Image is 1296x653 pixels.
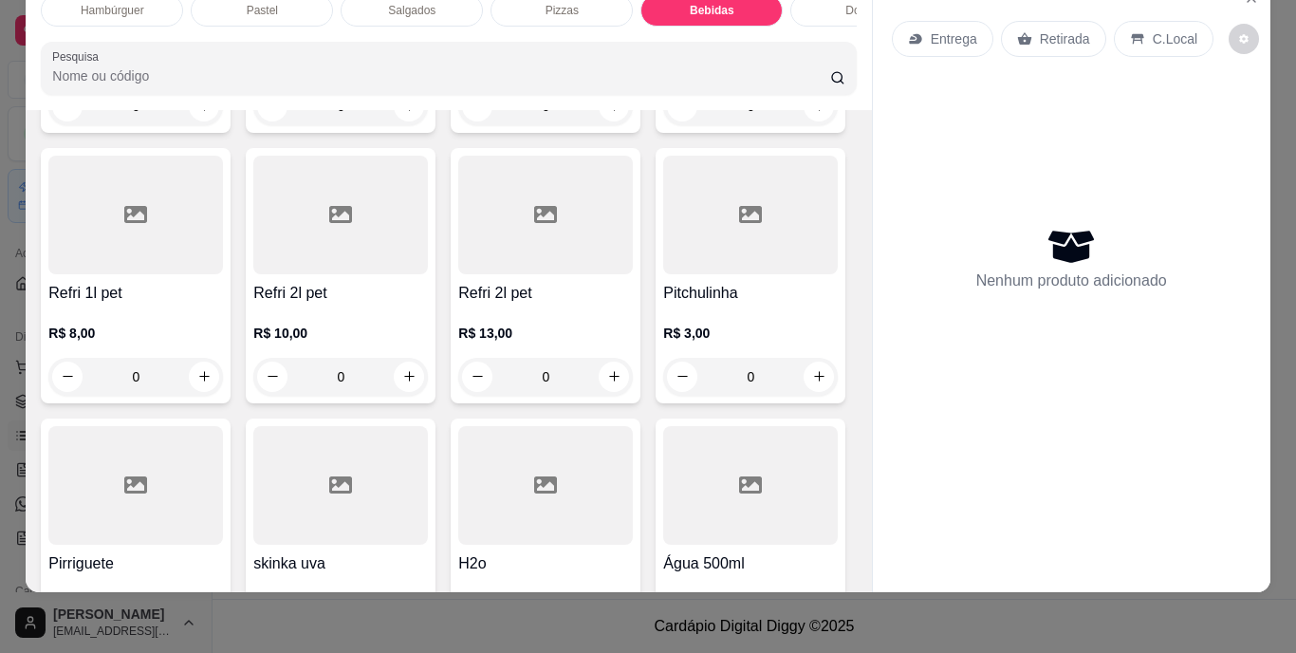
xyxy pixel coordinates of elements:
button: decrease-product-quantity [667,362,697,392]
p: R$ 10,00 [253,324,428,343]
p: R$ 3,00 [663,324,838,343]
h4: H2o [458,552,633,575]
input: Pesquisa [52,66,830,85]
button: increase-product-quantity [394,362,424,392]
button: decrease-product-quantity [52,362,83,392]
button: decrease-product-quantity [257,362,287,392]
p: Pizzas [546,3,579,18]
button: decrease-product-quantity [462,362,492,392]
p: Retirada [1040,29,1090,48]
button: increase-product-quantity [804,362,834,392]
p: Pastel [247,3,278,18]
button: increase-product-quantity [189,362,219,392]
p: Bebidas [690,3,734,18]
h4: Pitchulinha [663,282,838,305]
p: Salgados [388,3,435,18]
button: increase-product-quantity [599,362,629,392]
p: Nenhum produto adicionado [976,270,1167,292]
h4: Pirriguete [48,552,223,575]
p: C.Local [1153,29,1197,48]
p: Entrega [931,29,977,48]
h4: skinka uva [253,552,428,575]
h4: Refri 2l pet [458,282,633,305]
p: R$ 8,00 [48,324,223,343]
h4: Refri 2l pet [253,282,428,305]
button: decrease-product-quantity [1229,24,1259,54]
p: Doces [845,3,878,18]
h4: Refri 1l pet [48,282,223,305]
label: Pesquisa [52,48,105,65]
h4: Água 500ml [663,552,838,575]
p: R$ 13,00 [458,324,633,343]
p: Hambúrguer [81,3,144,18]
